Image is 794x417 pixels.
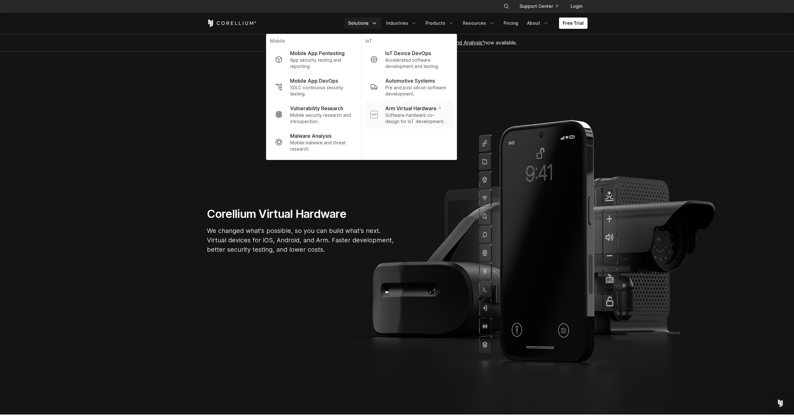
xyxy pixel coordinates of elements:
[422,18,458,29] a: Products
[385,105,440,112] p: Arm Virtual Hardware
[290,112,352,125] p: Mobile security research and introspection.
[290,57,352,69] p: App security testing and reporting.
[523,18,553,29] a: About
[773,396,788,411] div: Open Intercom Messenger
[385,112,448,125] p: Software-hardware co-design for IoT development.
[270,128,357,156] a: Malware Analysis Mobile malware and threat research.
[501,1,512,12] button: Search
[290,140,352,152] p: Mobile malware and threat research.
[385,85,448,97] p: Pre and post silicon software development.
[496,1,587,12] div: Navigation Menu
[559,18,587,29] a: Free Trial
[270,73,357,101] a: Mobile App DevOps SDLC continuous security testing.
[207,19,257,27] a: Corellium Home
[290,132,331,140] p: Malware Analysis
[459,18,499,29] a: Resources
[566,1,587,12] a: Login
[344,18,587,29] div: Navigation Menu
[515,1,563,12] a: Support Center
[270,101,357,128] a: Vulnerability Research Mobile security research and introspection.
[290,85,352,97] p: SDLC continuous security testing.
[365,73,453,101] a: Automotive Systems Pre and post silicon software development.
[385,77,435,85] p: Automotive Systems
[365,38,453,46] p: IoT
[270,38,357,46] p: Mobile
[344,18,381,29] a: Solutions
[207,226,395,254] p: We changed what's possible, so you can build what's next. Virtual devices for iOS, Android, and A...
[385,49,431,57] p: IoT Device DevOps
[500,18,522,29] a: Pricing
[365,101,453,128] a: Arm Virtual Hardware Software-hardware co-design for IoT development.
[382,18,421,29] a: Industries
[270,46,357,73] a: Mobile App Pentesting App security testing and reporting.
[290,77,338,85] p: Mobile App DevOps
[290,49,344,57] p: Mobile App Pentesting
[207,207,395,221] h1: Corellium Virtual Hardware
[290,105,343,112] p: Vulnerability Research
[385,57,448,69] p: Accelerated software development and testing.
[365,46,453,73] a: IoT Device DevOps Accelerated software development and testing.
